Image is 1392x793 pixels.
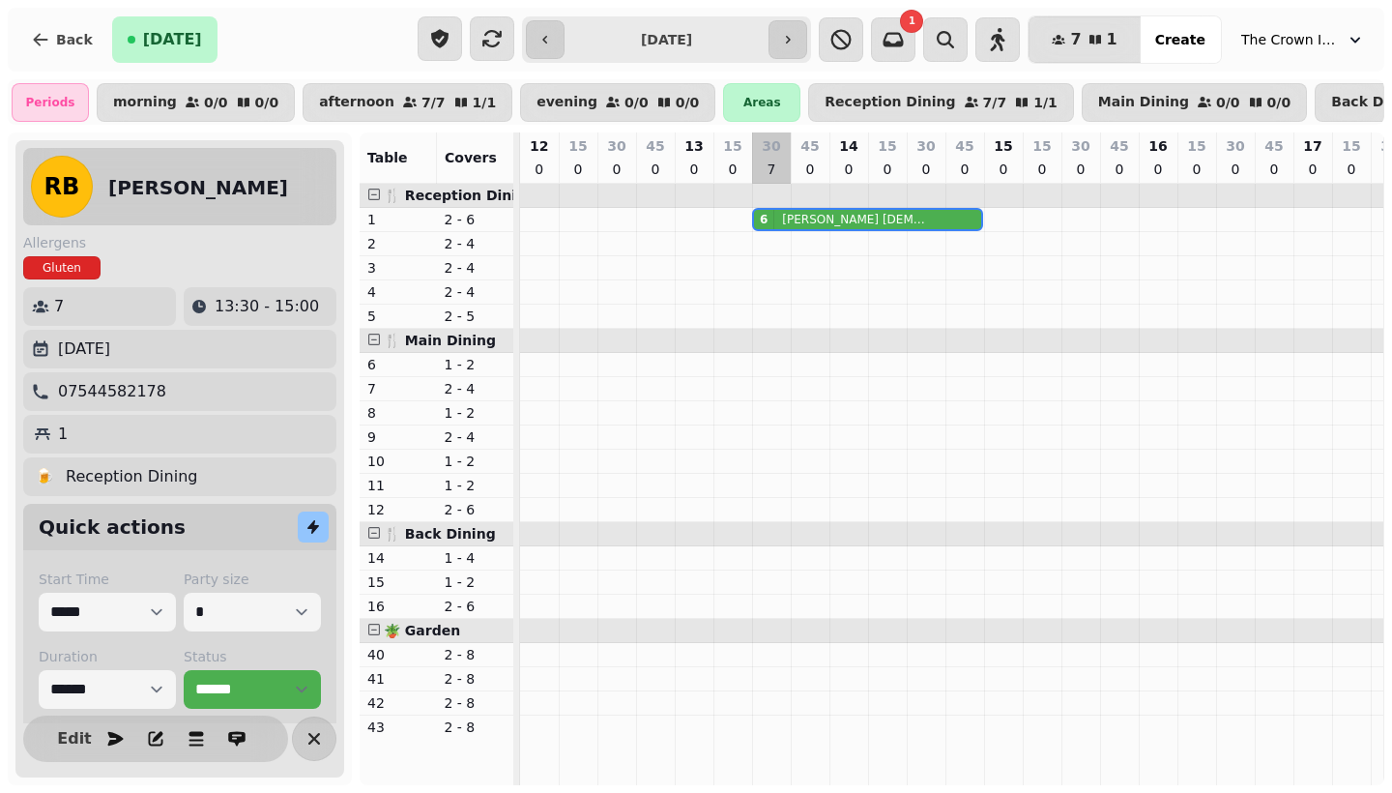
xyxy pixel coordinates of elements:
[445,258,507,278] p: 2 - 4
[215,295,319,318] p: 13:30 - 15:00
[58,380,166,403] p: 07544582178
[918,160,934,179] p: 0
[113,95,177,110] p: morning
[445,379,507,398] p: 2 - 4
[445,500,507,519] p: 2 - 6
[367,234,429,253] p: 2
[445,573,507,592] p: 1 - 2
[676,96,700,109] p: 0 / 0
[825,95,955,110] p: Reception Dining
[303,83,512,122] button: afternoon7/71/1
[1155,33,1205,46] span: Create
[1150,160,1166,179] p: 0
[54,295,64,318] p: 7
[532,160,547,179] p: 0
[367,379,429,398] p: 7
[15,16,108,63] button: Back
[367,718,429,737] p: 43
[319,95,394,110] p: afternoon
[723,136,741,156] p: 15
[367,355,429,374] p: 6
[421,96,446,109] p: 7 / 7
[1264,136,1283,156] p: 45
[1033,96,1058,109] p: 1 / 1
[445,234,507,253] p: 2 - 4
[725,160,740,179] p: 0
[536,95,597,110] p: evening
[473,96,497,109] p: 1 / 1
[63,731,86,747] span: Edit
[568,136,587,156] p: 15
[760,212,768,227] div: 6
[1029,16,1140,63] button: 71
[367,573,429,592] p: 15
[367,500,429,519] p: 12
[367,427,429,447] p: 9
[108,174,288,201] h2: [PERSON_NAME]
[384,526,496,542] span: 🍴 Back Dining
[1140,16,1221,63] button: Create
[384,623,460,638] span: 🪴 Garden
[782,212,934,227] p: [PERSON_NAME] [DEMOGRAPHIC_DATA]
[39,570,176,589] label: Start Time
[648,160,663,179] p: 0
[909,16,915,26] span: 1
[367,258,429,278] p: 3
[143,32,202,47] span: [DATE]
[35,465,54,488] p: 🍺
[367,645,429,664] p: 40
[1266,160,1282,179] p: 0
[23,233,336,252] label: Allergens
[184,647,321,666] label: Status
[839,136,857,156] p: 14
[1098,95,1189,110] p: Main Dining
[880,160,895,179] p: 0
[43,260,81,276] p: Gluten
[66,465,197,488] p: Reception Dining
[112,16,217,63] button: [DATE]
[530,136,548,156] p: 12
[367,210,429,229] p: 1
[56,33,93,46] span: Back
[723,83,800,122] div: Areas
[367,150,408,165] span: Table
[384,333,496,348] span: 🍴 Main Dining
[1110,136,1128,156] p: 45
[916,136,935,156] p: 30
[764,160,779,179] p: 7
[445,427,507,447] p: 2 - 4
[367,669,429,689] p: 41
[624,96,649,109] p: 0 / 0
[204,96,228,109] p: 0 / 0
[1073,160,1088,179] p: 0
[1230,22,1377,57] button: The Crown Inn
[983,96,1007,109] p: 7 / 7
[184,570,321,589] label: Party size
[367,693,429,713] p: 42
[1241,30,1338,49] span: The Crown Inn
[58,338,110,361] p: [DATE]
[445,476,507,495] p: 1 - 2
[367,476,429,495] p: 11
[1303,136,1321,156] p: 17
[1226,136,1244,156] p: 30
[1112,160,1127,179] p: 0
[384,188,536,203] span: 🍴 Reception Dining
[609,160,624,179] p: 0
[39,514,186,541] h2: Quick actions
[1267,96,1291,109] p: 0 / 0
[1228,160,1243,179] p: 0
[39,647,176,666] label: Duration
[367,403,429,423] p: 8
[686,160,702,179] p: 0
[1032,136,1051,156] p: 15
[445,597,507,616] p: 2 - 6
[1107,32,1117,47] span: 1
[878,136,896,156] p: 15
[97,83,295,122] button: morning0/00/0
[445,210,507,229] p: 2 - 6
[445,307,507,326] p: 2 - 5
[445,693,507,713] p: 2 - 8
[1216,96,1240,109] p: 0 / 0
[445,282,507,302] p: 2 - 4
